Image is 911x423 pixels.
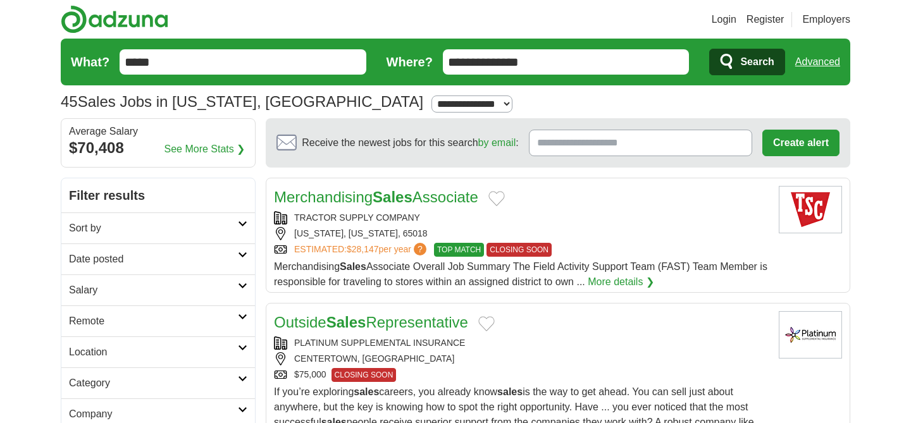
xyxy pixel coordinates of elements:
a: Category [61,367,255,398]
span: TOP MATCH [434,243,484,257]
a: Advanced [795,49,840,75]
h2: Salary [69,283,238,298]
h2: Remote [69,314,238,329]
button: Create alert [762,130,840,156]
a: PLATINUM SUPPLEMENTAL INSURANCE [294,338,465,348]
div: Average Salary [69,126,247,137]
span: CLOSING SOON [486,243,552,257]
a: Remote [61,305,255,336]
a: OutsideSalesRepresentative [274,314,468,331]
span: Merchandising Associate Overall Job Summary The Field Activity Support Team (FAST) Team Member is... [274,261,767,287]
div: [US_STATE], [US_STATE], 65018 [274,227,769,240]
span: 45 [61,90,78,113]
a: TRACTOR SUPPLY COMPANY [294,212,420,223]
strong: Sales [340,261,366,272]
a: MerchandisingSalesAssociate [274,188,478,205]
a: ESTIMATED:$28,147per year? [294,243,429,257]
strong: Sales [373,188,412,205]
button: Search [709,49,784,75]
a: More details ❯ [588,274,654,290]
a: Login [712,12,736,27]
h1: Sales Jobs in [US_STATE], [GEOGRAPHIC_DATA] [61,93,423,110]
h2: Sort by [69,221,238,236]
span: $28,147 [347,244,379,254]
span: Receive the newest jobs for this search : [302,135,518,150]
strong: sales [354,386,379,397]
h2: Location [69,345,238,360]
a: Sort by [61,212,255,243]
img: Tractor Supply logo [779,186,842,233]
div: CENTERTOWN, [GEOGRAPHIC_DATA] [274,352,769,365]
span: CLOSING SOON [332,368,397,382]
button: Add to favorite jobs [478,316,495,331]
h2: Company [69,407,238,422]
strong: sales [497,386,523,397]
h2: Filter results [61,178,255,212]
img: Adzuna logo [61,5,168,34]
a: by email [478,137,516,148]
a: Employers [802,12,850,27]
h2: Date posted [69,252,238,267]
span: ? [414,243,426,255]
img: Platinum Supplemental Insurance logo [779,311,842,359]
label: What? [71,52,109,71]
a: See More Stats ❯ [164,142,245,157]
a: Location [61,336,255,367]
a: Salary [61,274,255,305]
div: $75,000 [274,368,769,382]
div: $70,408 [69,137,247,159]
h2: Category [69,376,238,391]
strong: Sales [326,314,366,331]
a: Date posted [61,243,255,274]
a: Register [747,12,784,27]
label: Where? [387,52,433,71]
span: Search [740,49,774,75]
button: Add to favorite jobs [488,191,505,206]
